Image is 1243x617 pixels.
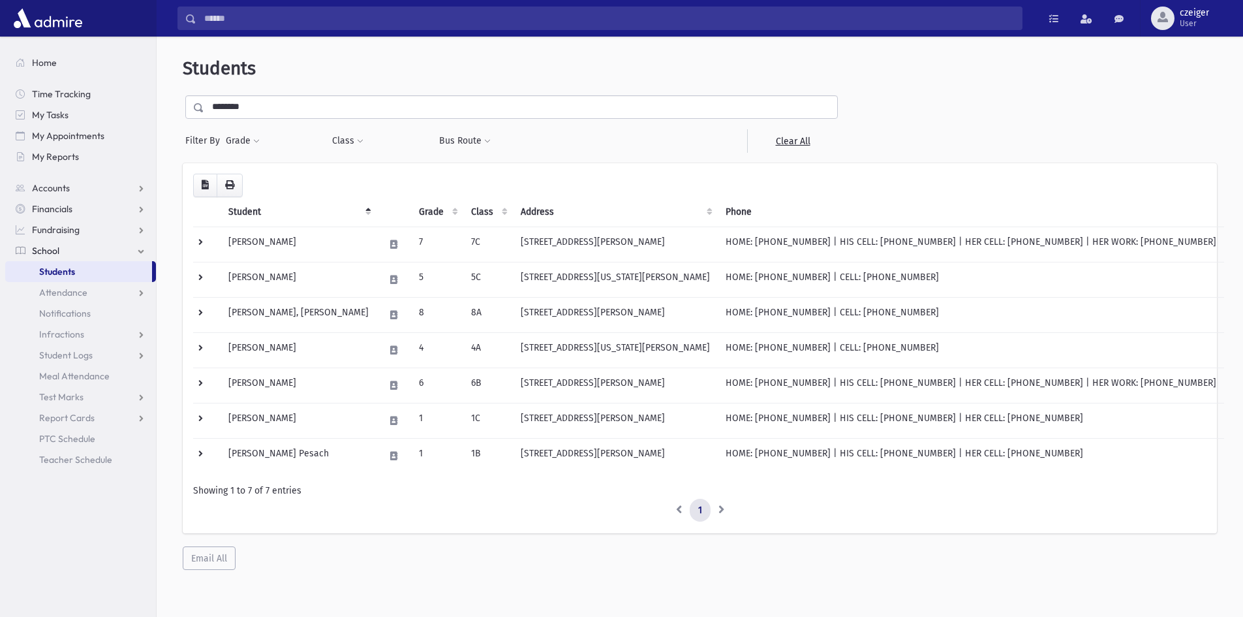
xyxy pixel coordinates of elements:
a: Notifications [5,303,156,324]
span: Accounts [32,182,70,194]
td: [PERSON_NAME] [221,262,376,297]
td: HOME: [PHONE_NUMBER] | HIS CELL: [PHONE_NUMBER] | HER CELL: [PHONE_NUMBER] [718,403,1224,438]
span: Meal Attendance [39,370,110,382]
td: [PERSON_NAME] [221,403,376,438]
a: Report Cards [5,407,156,428]
span: Infractions [39,328,84,340]
td: 1 [411,403,463,438]
th: Grade: activate to sort column ascending [411,197,463,227]
a: Infractions [5,324,156,345]
td: [STREET_ADDRESS][PERSON_NAME] [513,368,718,403]
td: 1C [463,403,513,438]
td: 1 [411,438,463,473]
td: HOME: [PHONE_NUMBER] | CELL: [PHONE_NUMBER] [718,262,1224,297]
td: 4A [463,332,513,368]
td: HOME: [PHONE_NUMBER] | HIS CELL: [PHONE_NUMBER] | HER CELL: [PHONE_NUMBER] | HER WORK: [PHONE_NUM... [718,227,1224,262]
a: Meal Attendance [5,366,156,387]
a: Time Tracking [5,84,156,104]
td: HOME: [PHONE_NUMBER] | CELL: [PHONE_NUMBER] [718,297,1224,332]
button: CSV [193,174,217,197]
td: [STREET_ADDRESS][PERSON_NAME] [513,297,718,332]
a: Teacher Schedule [5,449,156,470]
th: Address: activate to sort column ascending [513,197,718,227]
a: 1 [690,499,711,522]
button: Email All [183,546,236,570]
th: Phone [718,197,1224,227]
a: Fundraising [5,219,156,240]
span: My Tasks [32,109,69,121]
td: HOME: [PHONE_NUMBER] | HIS CELL: [PHONE_NUMBER] | HER CELL: [PHONE_NUMBER] [718,438,1224,473]
span: Attendance [39,287,87,298]
td: [PERSON_NAME] [221,332,376,368]
td: 6 [411,368,463,403]
a: My Reports [5,146,156,167]
span: PTC Schedule [39,433,95,445]
button: Grade [225,129,260,153]
td: 8 [411,297,463,332]
td: [STREET_ADDRESS][PERSON_NAME] [513,403,718,438]
span: Student Logs [39,349,93,361]
span: My Appointments [32,130,104,142]
span: czeiger [1180,8,1209,18]
td: 7 [411,227,463,262]
span: Home [32,57,57,69]
span: Students [39,266,75,277]
span: Report Cards [39,412,95,424]
th: Class: activate to sort column ascending [463,197,513,227]
td: [STREET_ADDRESS][PERSON_NAME] [513,227,718,262]
span: My Reports [32,151,79,163]
a: Students [5,261,152,282]
td: 5C [463,262,513,297]
a: Test Marks [5,387,156,407]
span: Filter By [185,134,225,148]
button: Bus Route [438,129,491,153]
td: [STREET_ADDRESS][US_STATE][PERSON_NAME] [513,262,718,297]
a: My Tasks [5,104,156,125]
span: Notifications [39,308,91,319]
td: [PERSON_NAME] [221,368,376,403]
a: PTC Schedule [5,428,156,449]
td: [PERSON_NAME] [221,227,376,262]
a: Clear All [747,129,838,153]
td: 5 [411,262,463,297]
button: Print [217,174,243,197]
a: Home [5,52,156,73]
span: Financials [32,203,72,215]
span: Teacher Schedule [39,454,112,466]
a: Student Logs [5,345,156,366]
span: Time Tracking [32,88,91,100]
th: Student: activate to sort column descending [221,197,376,227]
td: HOME: [PHONE_NUMBER] | CELL: [PHONE_NUMBER] [718,332,1224,368]
a: My Appointments [5,125,156,146]
td: [STREET_ADDRESS][PERSON_NAME] [513,438,718,473]
td: [PERSON_NAME], [PERSON_NAME] [221,297,376,332]
a: Attendance [5,282,156,303]
td: 8A [463,297,513,332]
td: 7C [463,227,513,262]
span: Students [183,57,256,79]
img: AdmirePro [10,5,85,31]
a: School [5,240,156,261]
td: 6B [463,368,513,403]
span: Test Marks [39,391,84,403]
input: Search [196,7,1022,30]
a: Accounts [5,178,156,198]
td: HOME: [PHONE_NUMBER] | HIS CELL: [PHONE_NUMBER] | HER CELL: [PHONE_NUMBER] | HER WORK: [PHONE_NUM... [718,368,1224,403]
td: 4 [411,332,463,368]
span: User [1180,18,1209,29]
span: School [32,245,59,257]
button: Class [331,129,364,153]
a: Financials [5,198,156,219]
td: [STREET_ADDRESS][US_STATE][PERSON_NAME] [513,332,718,368]
div: Showing 1 to 7 of 7 entries [193,484,1206,498]
td: [PERSON_NAME] Pesach [221,438,376,473]
span: Fundraising [32,224,80,236]
td: 1B [463,438,513,473]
